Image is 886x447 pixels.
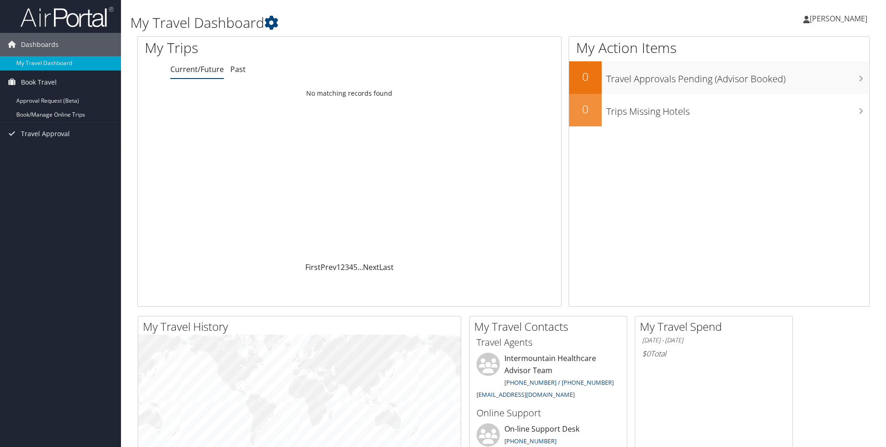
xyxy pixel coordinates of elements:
[170,64,224,74] a: Current/Future
[230,64,246,74] a: Past
[349,262,353,272] a: 4
[642,348,651,359] span: $0
[379,262,394,272] a: Last
[569,38,869,58] h1: My Action Items
[321,262,336,272] a: Prev
[642,348,785,359] h6: Total
[21,71,57,94] span: Book Travel
[130,13,628,33] h1: My Travel Dashboard
[477,407,620,420] h3: Online Support
[606,68,869,85] h3: Travel Approvals Pending (Advisor Booked)
[305,262,321,272] a: First
[336,262,341,272] a: 1
[569,69,602,85] h2: 0
[353,262,357,272] a: 5
[20,6,114,28] img: airportal-logo.png
[341,262,345,272] a: 2
[569,94,869,126] a: 0Trips Missing Hotels
[606,100,869,118] h3: Trips Missing Hotels
[569,61,869,94] a: 0Travel Approvals Pending (Advisor Booked)
[504,378,614,387] a: [PHONE_NUMBER] / [PHONE_NUMBER]
[640,319,792,335] h2: My Travel Spend
[477,390,575,399] a: [EMAIL_ADDRESS][DOMAIN_NAME]
[803,5,877,33] a: [PERSON_NAME]
[145,38,378,58] h1: My Trips
[138,85,561,102] td: No matching records found
[474,319,627,335] h2: My Travel Contacts
[363,262,379,272] a: Next
[642,336,785,345] h6: [DATE] - [DATE]
[357,262,363,272] span: …
[477,336,620,349] h3: Travel Agents
[472,353,624,402] li: Intermountain Healthcare Advisor Team
[21,122,70,145] span: Travel Approval
[810,13,867,24] span: [PERSON_NAME]
[345,262,349,272] a: 3
[143,319,461,335] h2: My Travel History
[569,101,602,117] h2: 0
[21,33,59,56] span: Dashboards
[504,437,557,445] a: [PHONE_NUMBER]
